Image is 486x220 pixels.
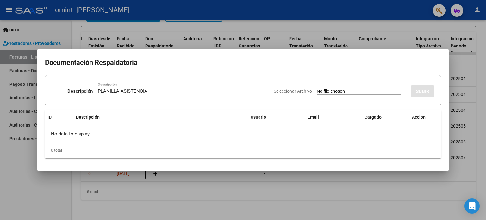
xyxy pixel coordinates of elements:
[364,115,382,120] span: Cargado
[73,110,248,124] datatable-header-cell: Descripción
[45,110,73,124] datatable-header-cell: ID
[464,198,480,214] div: Open Intercom Messenger
[411,85,434,97] button: SUBIR
[45,126,441,142] div: No data to display
[416,89,429,94] span: SUBIR
[308,115,319,120] span: Email
[67,88,93,95] p: Descripción
[362,110,409,124] datatable-header-cell: Cargado
[248,110,305,124] datatable-header-cell: Usuario
[409,110,441,124] datatable-header-cell: Accion
[47,115,52,120] span: ID
[274,89,312,94] span: Seleccionar Archivo
[412,115,426,120] span: Accion
[251,115,266,120] span: Usuario
[45,57,441,69] h2: Documentación Respaldatoria
[45,142,441,158] div: 0 total
[76,115,100,120] span: Descripción
[305,110,362,124] datatable-header-cell: Email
